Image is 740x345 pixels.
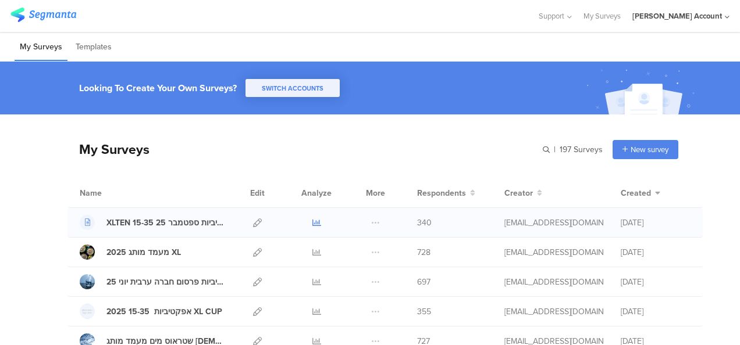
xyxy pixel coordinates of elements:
div: Looking To Create Your Own Surveys? [79,81,237,95]
div: [PERSON_NAME] Account [632,10,722,21]
div: Name [80,187,150,199]
div: [DATE] [621,246,691,258]
span: 728 [417,246,431,258]
div: שטראוס מים אפקטיביות פרסום חברה ערבית יוני 25 [106,276,227,288]
span: Support [539,10,564,21]
span: 197 Surveys [560,143,603,156]
li: My Surveys [15,34,67,61]
span: New survey [631,144,668,155]
div: odelya@ifocus-r.com [504,246,603,258]
a: XLTEN 15-35 אפקטיביות ספטמבר 25 [80,215,227,230]
li: Templates [70,34,117,61]
div: Edit [245,178,270,207]
button: Created [621,187,660,199]
span: Created [621,187,651,199]
div: [DATE] [621,276,691,288]
div: odelya@ifocus-r.com [504,306,603,318]
div: XLTEN 15-35 אפקטיביות ספטמבר 25 [106,217,227,229]
span: 340 [417,217,432,229]
span: 355 [417,306,431,318]
div: Analyze [299,178,334,207]
div: 2025 אפקטיביות 15-35 XL CUP [106,306,222,318]
a: 2025 אפקטיביות 15-35 XL CUP [80,304,222,319]
div: More [363,178,388,207]
button: Creator [504,187,542,199]
span: 697 [417,276,431,288]
div: My Surveys [67,139,150,159]
button: Respondents [417,187,475,199]
span: Creator [504,187,533,199]
img: segmanta logo [10,8,76,22]
div: 2025 מעמד מותג XL [106,246,181,258]
span: | [552,143,557,156]
div: odelya@ifocus-r.com [504,276,603,288]
div: [DATE] [621,306,691,318]
a: 2025 מעמד מותג XL [80,245,181,260]
a: שטראוס מים אפקטיביות פרסום חברה ערבית יוני 25 [80,274,227,289]
div: [DATE] [621,217,691,229]
img: create_account_image.svg [582,65,702,118]
div: odelya@ifocus-r.com [504,217,603,229]
button: SWITCH ACCOUNTS [246,79,340,97]
span: Respondents [417,187,466,199]
span: SWITCH ACCOUNTS [262,84,323,93]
